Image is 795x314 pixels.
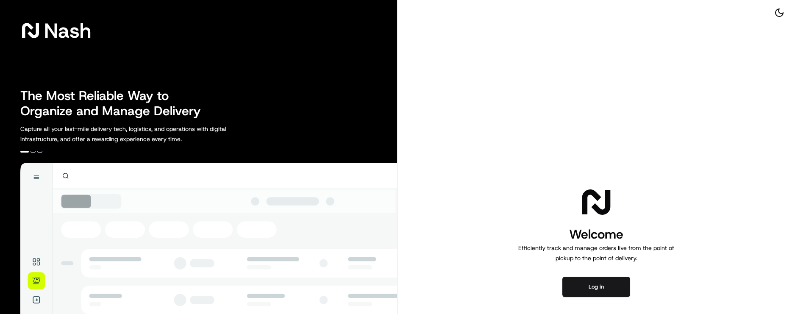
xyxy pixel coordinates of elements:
button: Log in [562,277,630,297]
h2: The Most Reliable Way to Organize and Manage Delivery [20,88,210,119]
p: Capture all your last-mile delivery tech, logistics, and operations with digital infrastructure, ... [20,124,264,144]
h1: Welcome [515,226,678,243]
p: Efficiently track and manage orders live from the point of pickup to the point of delivery. [515,243,678,263]
span: Nash [44,22,91,39]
